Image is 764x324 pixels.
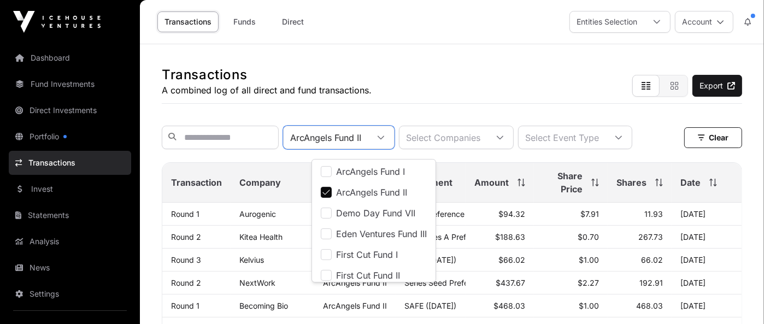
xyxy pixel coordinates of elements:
span: Share Price [543,169,583,196]
button: Clear [684,127,742,148]
div: Select Companies [399,126,487,149]
span: 11.93 [644,209,663,219]
span: $1.00 [579,301,599,310]
a: ArcAngels Fund II [323,301,387,310]
td: [DATE] [672,272,742,294]
a: Dashboard [9,46,131,70]
div: Select Event Type [519,126,606,149]
td: [DATE] [672,203,742,226]
div: Entities Selection [570,11,644,32]
span: 468.03 [636,301,663,310]
span: Eden Ventures Fund III [336,229,427,238]
a: Transactions [157,11,219,32]
td: $188.63 [466,226,534,249]
a: ArcAngels Fund II [323,278,387,287]
span: First Cut Fund II [336,271,400,280]
td: [DATE] [672,249,742,272]
a: Round 1 [171,301,199,310]
a: Round 2 [171,278,201,287]
iframe: Chat Widget [709,272,764,324]
span: $2.27 [578,278,599,287]
a: News [9,256,131,280]
a: Round 3 [171,255,201,264]
a: Kelvius [239,255,264,264]
span: Pre-Series A Preference Shares [404,232,518,241]
td: $437.67 [466,272,534,294]
a: Invest [9,177,131,201]
li: First Cut Fund I [314,245,433,264]
span: Seed Preference Shares [404,209,491,219]
li: ArcAngels Fund I [314,162,433,181]
a: Fund Investments [9,72,131,96]
a: Statements [9,203,131,227]
a: Aurogenic [239,209,276,219]
a: Transactions [9,151,131,175]
h1: Transactions [162,66,372,84]
button: Account [675,11,733,33]
a: Direct [271,11,315,32]
td: [DATE] [672,226,742,249]
span: Amount [474,176,509,189]
td: [DATE] [672,294,742,317]
span: 192.91 [639,278,663,287]
span: Date [680,176,701,189]
a: Direct Investments [9,98,131,122]
span: ArcAngels Fund II [336,188,407,197]
a: NextWork [239,278,275,287]
span: Company [239,176,281,189]
td: $66.02 [466,249,534,272]
p: A combined log of all direct and fund transactions. [162,84,372,97]
span: Demo Day Fund VII [336,209,415,217]
span: ArcAngels Fund I [336,167,405,176]
td: $94.32 [466,203,534,226]
li: Demo Day Fund VII [314,203,433,223]
a: Round 2 [171,232,201,241]
span: $7.91 [580,209,599,219]
span: 267.73 [638,232,663,241]
span: $1.00 [579,255,599,264]
span: Transaction [171,176,222,189]
img: Icehouse Ventures Logo [13,11,101,33]
a: Funds [223,11,267,32]
span: First Cut Fund I [336,250,398,259]
span: Series Seed Preferred Stock [404,278,506,287]
span: $0.70 [578,232,599,241]
a: Export [692,75,742,97]
li: ArcAngels Fund II [314,182,433,202]
a: Analysis [9,229,131,254]
li: Eden Ventures Fund III [314,224,433,244]
li: First Cut Fund II [314,266,433,285]
a: Becoming Bio [239,301,288,310]
a: Settings [9,282,131,306]
a: Portfolio [9,125,131,149]
div: ArcAngels Fund II [284,126,368,149]
span: 66.02 [641,255,663,264]
a: Kitea Health [239,232,283,241]
td: $468.03 [466,294,534,317]
a: Round 1 [171,209,199,219]
span: SAFE ([DATE]) [404,301,456,310]
span: Shares [616,176,647,189]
